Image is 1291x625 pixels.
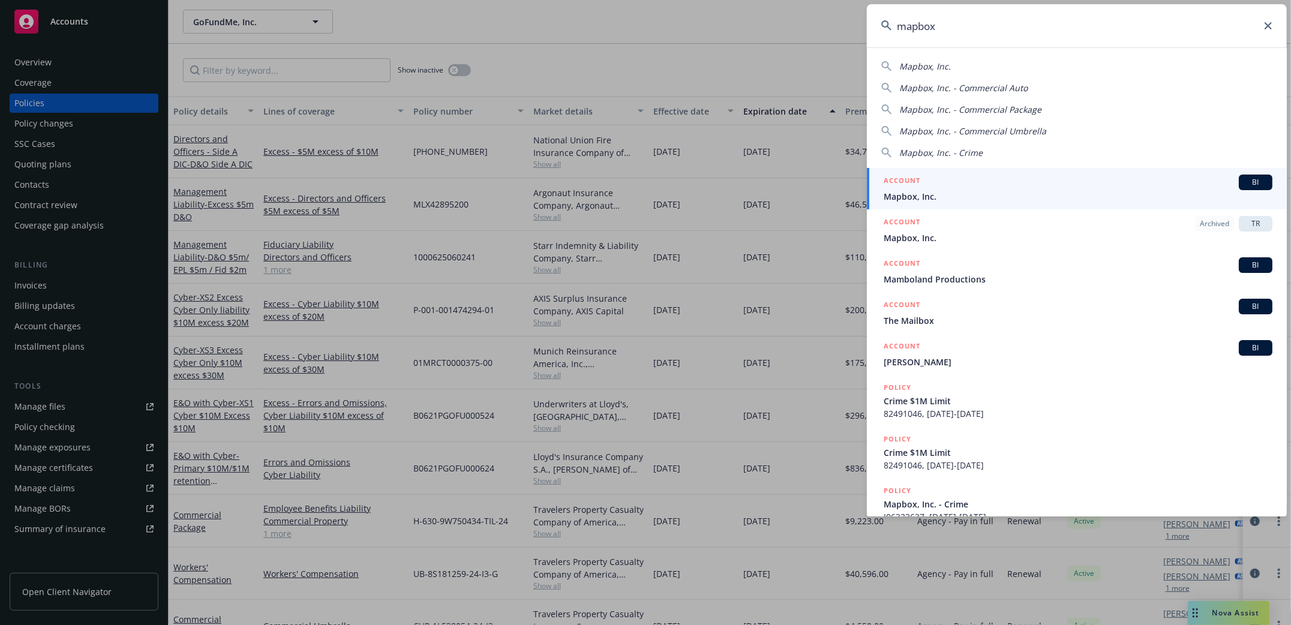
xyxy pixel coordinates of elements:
span: The Mailbox [884,314,1272,327]
span: Mapbox, Inc. - Crime [899,147,983,158]
h5: ACCOUNT [884,257,920,272]
span: Mapbox, Inc. [884,190,1272,203]
a: POLICYCrime $1M Limit82491046, [DATE]-[DATE] [867,375,1287,426]
span: BI [1244,301,1268,312]
span: BI [1244,177,1268,188]
a: ACCOUNTBIMamboland Productions [867,251,1287,292]
span: Crime $1M Limit [884,395,1272,407]
span: Archived [1200,218,1229,229]
h5: ACCOUNT [884,175,920,189]
a: ACCOUNTBIMapbox, Inc. [867,168,1287,209]
h5: ACCOUNT [884,340,920,354]
h5: POLICY [884,433,911,445]
span: Mapbox, Inc. - Crime [884,498,1272,510]
a: ACCOUNTBIThe Mailbox [867,292,1287,333]
span: Mamboland Productions [884,273,1272,286]
a: ACCOUNTArchivedTRMapbox, Inc. [867,209,1287,251]
span: J06323637, [DATE]-[DATE] [884,510,1272,523]
span: Mapbox, Inc. - Commercial Auto [899,82,1028,94]
h5: ACCOUNT [884,216,920,230]
h5: ACCOUNT [884,299,920,313]
span: Crime $1M Limit [884,446,1272,459]
span: 82491046, [DATE]-[DATE] [884,407,1272,420]
span: Mapbox, Inc. [884,232,1272,244]
span: BI [1244,342,1268,353]
span: Mapbox, Inc. - Commercial Package [899,104,1041,115]
span: [PERSON_NAME] [884,356,1272,368]
a: POLICYMapbox, Inc. - CrimeJ06323637, [DATE]-[DATE] [867,478,1287,530]
a: POLICYCrime $1M Limit82491046, [DATE]-[DATE] [867,426,1287,478]
input: Search... [867,4,1287,47]
span: 82491046, [DATE]-[DATE] [884,459,1272,471]
span: TR [1244,218,1268,229]
span: Mapbox, Inc. [899,61,951,72]
span: BI [1244,260,1268,271]
span: Mapbox, Inc. - Commercial Umbrella [899,125,1046,137]
h5: POLICY [884,381,911,393]
a: ACCOUNTBI[PERSON_NAME] [867,333,1287,375]
h5: POLICY [884,485,911,497]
